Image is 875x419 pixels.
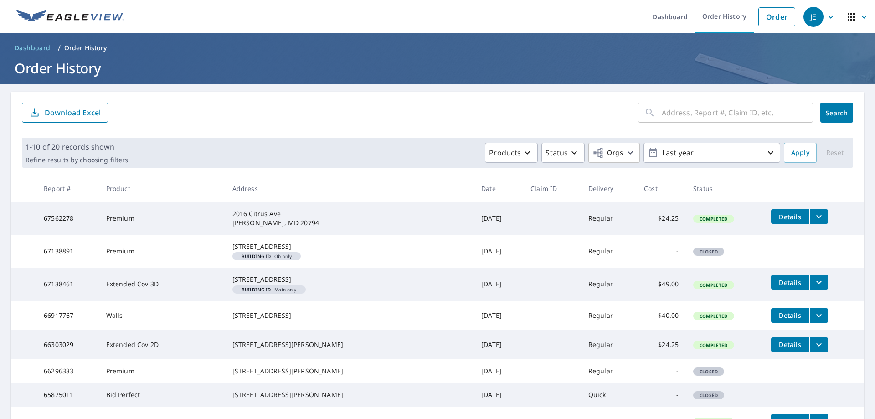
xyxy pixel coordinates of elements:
[771,337,809,352] button: detailsBtn-66303029
[694,392,723,398] span: Closed
[581,202,637,235] td: Regular
[828,109,846,117] span: Search
[58,42,61,53] li: /
[99,383,225,407] td: Bid Perfect
[809,308,828,323] button: filesDropdownBtn-66917767
[99,301,225,330] td: Walls
[694,248,723,255] span: Closed
[22,103,108,123] button: Download Excel
[809,275,828,290] button: filesDropdownBtn-67138461
[26,141,128,152] p: 1-10 of 20 records shown
[523,175,581,202] th: Claim ID
[489,147,521,158] p: Products
[546,147,568,158] p: Status
[662,100,813,125] input: Address, Report #, Claim ID, etc.
[643,143,780,163] button: Last year
[771,275,809,290] button: detailsBtn-67138461
[777,278,804,287] span: Details
[777,311,804,320] span: Details
[809,337,828,352] button: filesDropdownBtn-66303029
[36,268,98,300] td: 67138461
[637,202,686,235] td: $24.25
[99,330,225,359] td: Extended Cov 2D
[232,340,467,349] div: [STREET_ADDRESS][PERSON_NAME]
[236,254,298,259] span: Ob only
[485,143,538,163] button: Products
[36,175,98,202] th: Report #
[637,359,686,383] td: -
[232,242,467,251] div: [STREET_ADDRESS]
[581,268,637,300] td: Regular
[474,301,523,330] td: [DATE]
[11,41,864,55] nav: breadcrumb
[36,235,98,268] td: 67138891
[36,359,98,383] td: 66296333
[803,7,824,27] div: JE
[16,10,124,24] img: EV Logo
[588,143,640,163] button: Orgs
[232,311,467,320] div: [STREET_ADDRESS]
[36,301,98,330] td: 66917767
[637,268,686,300] td: $49.00
[11,41,54,55] a: Dashboard
[784,143,817,163] button: Apply
[659,145,765,161] p: Last year
[474,383,523,407] td: [DATE]
[581,235,637,268] td: Regular
[637,235,686,268] td: -
[45,108,101,118] p: Download Excel
[225,175,474,202] th: Address
[686,175,763,202] th: Status
[36,383,98,407] td: 65875011
[541,143,585,163] button: Status
[592,147,623,159] span: Orgs
[637,175,686,202] th: Cost
[771,308,809,323] button: detailsBtn-66917767
[581,330,637,359] td: Regular
[11,59,864,78] h1: Order History
[694,313,733,319] span: Completed
[637,301,686,330] td: $40.00
[820,103,853,123] button: Search
[771,209,809,224] button: detailsBtn-67562278
[232,390,467,399] div: [STREET_ADDRESS][PERSON_NAME]
[64,43,107,52] p: Order History
[694,282,733,288] span: Completed
[474,330,523,359] td: [DATE]
[758,7,795,26] a: Order
[777,340,804,349] span: Details
[809,209,828,224] button: filesDropdownBtn-67562278
[791,147,809,159] span: Apply
[581,383,637,407] td: Quick
[474,235,523,268] td: [DATE]
[777,212,804,221] span: Details
[694,368,723,375] span: Closed
[637,383,686,407] td: -
[99,235,225,268] td: Premium
[232,209,467,228] div: 2016 Citrus Ave [PERSON_NAME], MD 20794
[474,359,523,383] td: [DATE]
[637,330,686,359] td: $24.25
[474,268,523,300] td: [DATE]
[694,216,733,222] span: Completed
[99,202,225,235] td: Premium
[99,268,225,300] td: Extended Cov 3D
[694,342,733,348] span: Completed
[99,175,225,202] th: Product
[232,367,467,376] div: [STREET_ADDRESS][PERSON_NAME]
[99,359,225,383] td: Premium
[232,275,467,284] div: [STREET_ADDRESS]
[36,202,98,235] td: 67562278
[581,301,637,330] td: Regular
[26,156,128,164] p: Refine results by choosing filters
[581,359,637,383] td: Regular
[242,287,271,292] em: Building ID
[15,43,51,52] span: Dashboard
[236,287,302,292] span: Main only
[581,175,637,202] th: Delivery
[474,175,523,202] th: Date
[36,330,98,359] td: 66303029
[474,202,523,235] td: [DATE]
[242,254,271,259] em: Building ID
